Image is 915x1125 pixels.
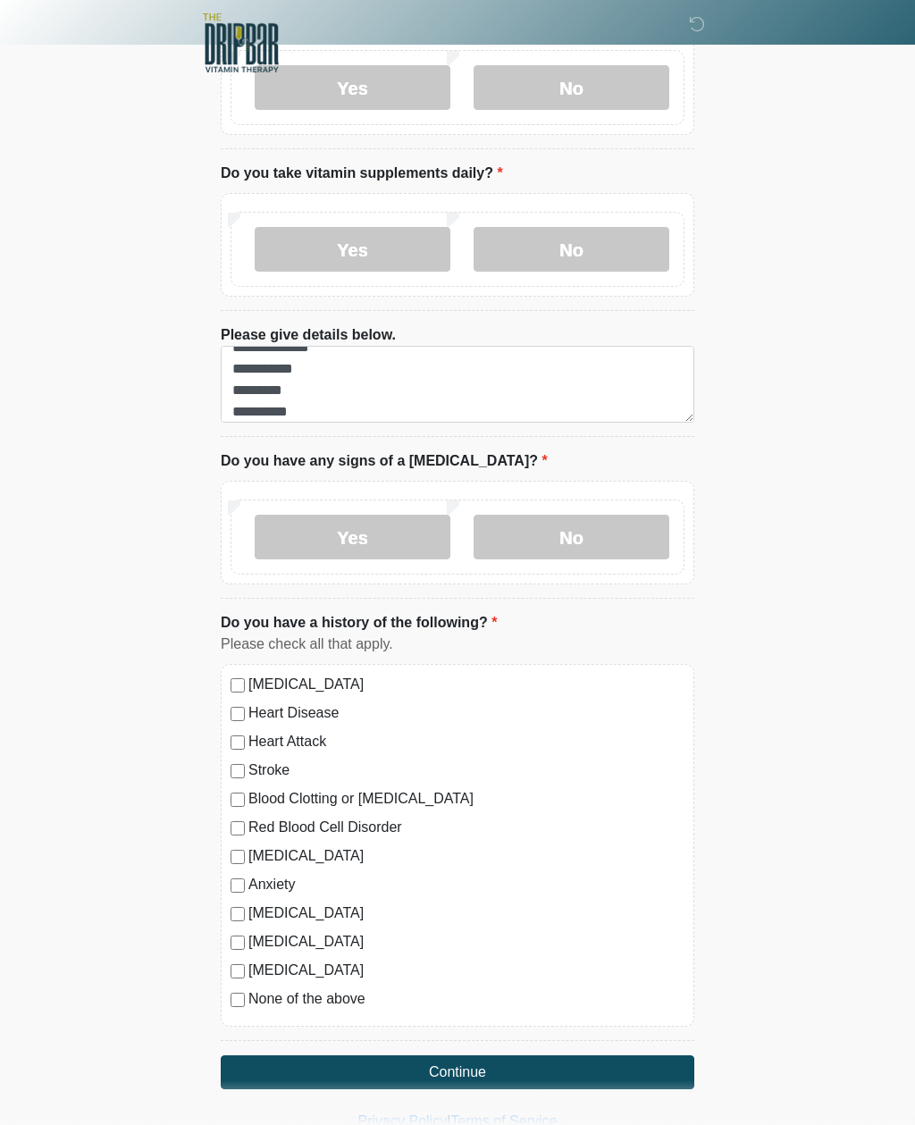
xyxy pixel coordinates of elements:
[248,931,684,953] label: [MEDICAL_DATA]
[248,874,684,895] label: Anxiety
[248,960,684,981] label: [MEDICAL_DATA]
[255,515,450,559] label: Yes
[255,227,450,272] label: Yes
[231,678,245,693] input: [MEDICAL_DATA]
[248,788,684,810] label: Blood Clotting or [MEDICAL_DATA]
[231,993,245,1007] input: None of the above
[221,450,548,472] label: Do you have any signs of a [MEDICAL_DATA]?
[248,731,684,752] label: Heart Attack
[255,65,450,110] label: Yes
[248,845,684,867] label: [MEDICAL_DATA]
[221,1055,694,1089] button: Continue
[231,964,245,978] input: [MEDICAL_DATA]
[221,324,396,346] label: Please give details below.
[221,163,503,184] label: Do you take vitamin supplements daily?
[474,65,669,110] label: No
[231,907,245,921] input: [MEDICAL_DATA]
[203,13,279,72] img: The DRIPBaR - Alamo Ranch SATX Logo
[231,850,245,864] input: [MEDICAL_DATA]
[231,707,245,721] input: Heart Disease
[248,674,684,695] label: [MEDICAL_DATA]
[248,702,684,724] label: Heart Disease
[221,634,694,655] div: Please check all that apply.
[231,764,245,778] input: Stroke
[248,903,684,924] label: [MEDICAL_DATA]
[474,227,669,272] label: No
[248,817,684,838] label: Red Blood Cell Disorder
[231,793,245,807] input: Blood Clotting or [MEDICAL_DATA]
[231,821,245,835] input: Red Blood Cell Disorder
[221,612,497,634] label: Do you have a history of the following?
[474,515,669,559] label: No
[248,988,684,1010] label: None of the above
[231,936,245,950] input: [MEDICAL_DATA]
[231,878,245,893] input: Anxiety
[231,735,245,750] input: Heart Attack
[248,760,684,781] label: Stroke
